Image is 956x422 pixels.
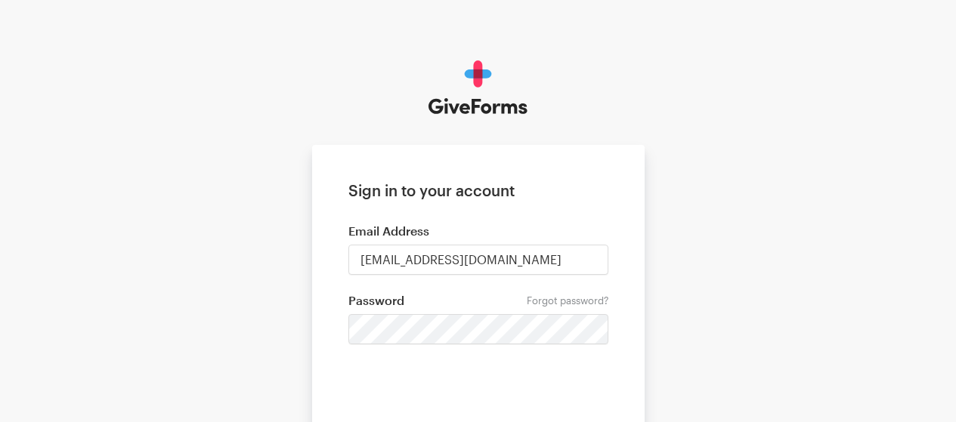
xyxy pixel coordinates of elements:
label: Email Address [348,223,608,239]
h1: Sign in to your account [348,181,608,199]
img: GiveForms [428,60,528,115]
label: Password [348,293,608,308]
a: Forgot password? [527,294,608,306]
